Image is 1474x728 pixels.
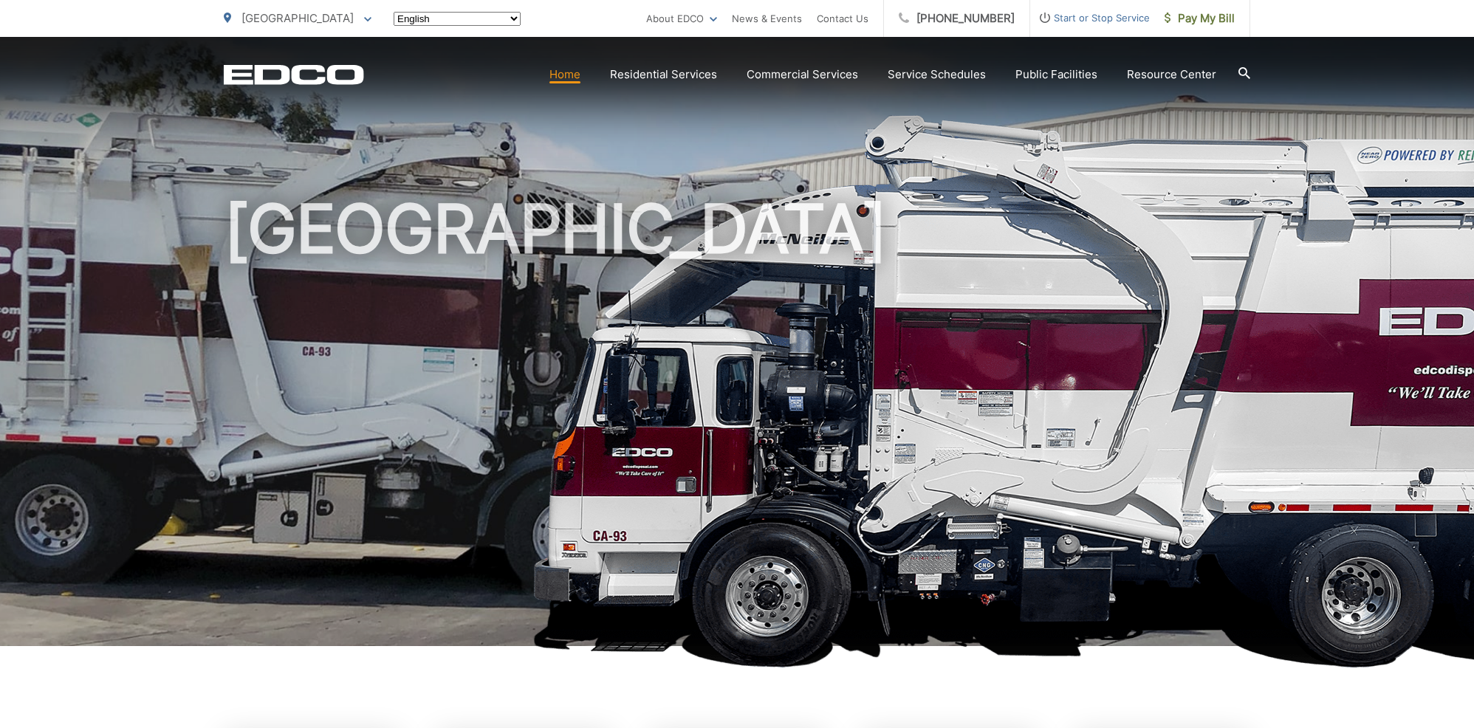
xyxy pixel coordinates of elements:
[224,64,364,85] a: EDCD logo. Return to the homepage.
[646,10,717,27] a: About EDCO
[1127,66,1216,83] a: Resource Center
[1165,10,1235,27] span: Pay My Bill
[747,66,858,83] a: Commercial Services
[888,66,986,83] a: Service Schedules
[732,10,802,27] a: News & Events
[394,12,521,26] select: Select a language
[241,11,354,25] span: [GEOGRAPHIC_DATA]
[1015,66,1097,83] a: Public Facilities
[817,10,868,27] a: Contact Us
[549,66,580,83] a: Home
[610,66,717,83] a: Residential Services
[224,192,1250,659] h1: [GEOGRAPHIC_DATA]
